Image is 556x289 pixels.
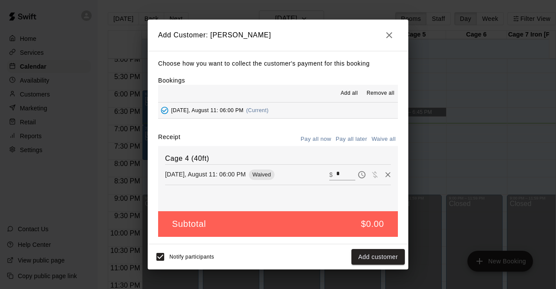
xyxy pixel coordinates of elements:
h2: Add Customer: [PERSON_NAME] [148,20,408,51]
button: Add customer [351,249,405,265]
span: [DATE], August 11: 06:00 PM [171,107,244,113]
button: Pay all later [334,133,370,146]
span: (Current) [246,107,269,113]
button: Add all [335,86,363,100]
span: Waive payment [368,170,381,178]
button: Added - Collect Payment [158,104,171,117]
span: Pay later [355,170,368,178]
label: Bookings [158,77,185,84]
h5: $0.00 [361,218,384,230]
span: Notify participants [169,254,214,260]
span: Remove all [367,89,394,98]
label: Receipt [158,133,180,146]
p: Choose how you want to collect the customer's payment for this booking [158,58,398,69]
button: Waive all [369,133,398,146]
button: Pay all now [298,133,334,146]
button: Remove all [363,86,398,100]
h5: Subtotal [172,218,206,230]
span: Waived [249,171,275,178]
p: [DATE], August 11: 06:00 PM [165,170,246,179]
span: Add all [341,89,358,98]
button: Added - Collect Payment[DATE], August 11: 06:00 PM(Current) [158,103,398,119]
p: $ [329,170,333,179]
button: Remove [381,168,394,181]
h6: Cage 4 (40ft) [165,153,391,164]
